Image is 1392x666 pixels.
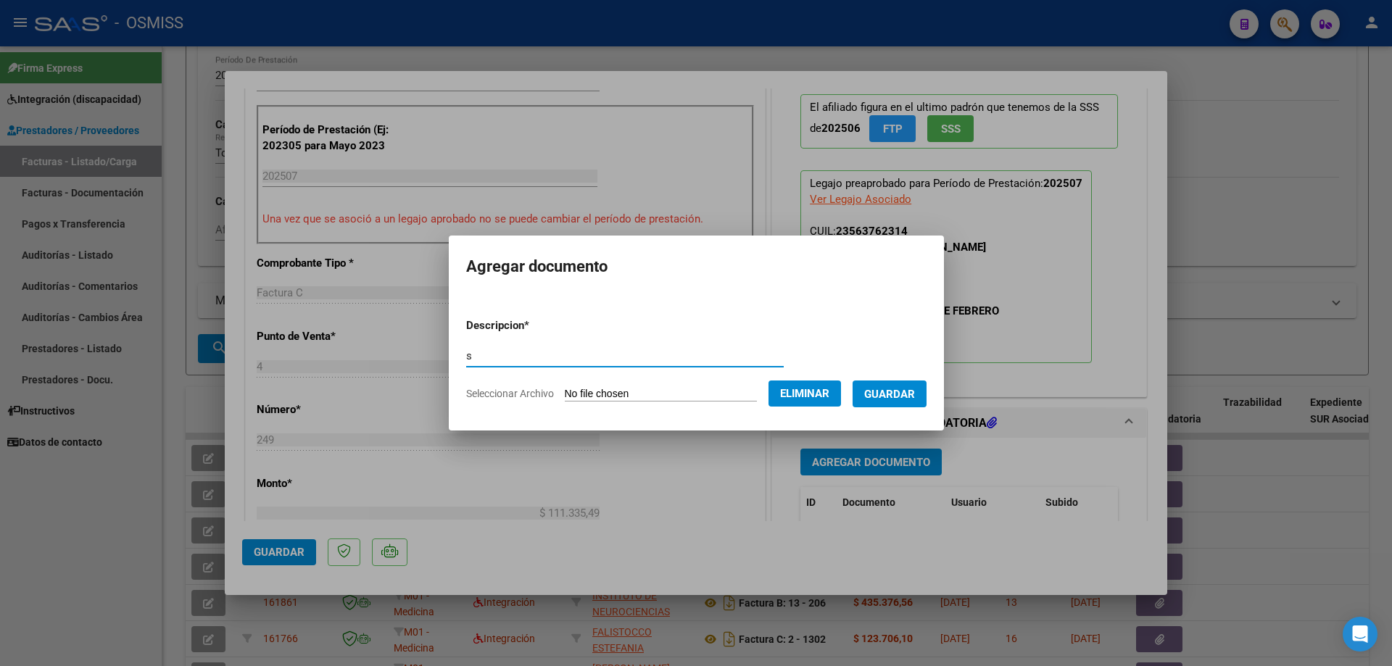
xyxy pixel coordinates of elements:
[853,380,927,407] button: Guardar
[768,380,841,407] button: Eliminar
[864,388,915,401] span: Guardar
[780,387,829,400] span: Eliminar
[466,388,554,399] span: Seleccionar Archivo
[466,253,927,280] h2: Agregar documento
[1343,617,1377,652] div: Open Intercom Messenger
[466,317,605,334] p: Descripcion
